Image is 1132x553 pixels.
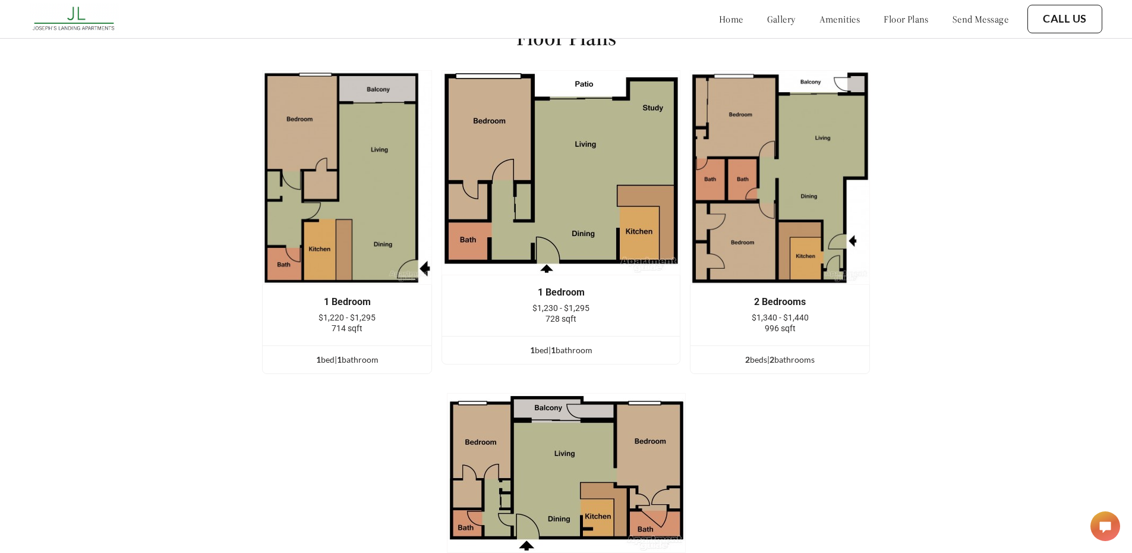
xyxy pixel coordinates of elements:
a: home [719,13,743,25]
img: example [262,70,433,285]
span: $1,230 - $1,295 [532,303,589,313]
span: 1 [316,354,321,365]
a: floor plans [884,13,929,25]
img: example [442,70,680,275]
span: 996 sqft [765,323,796,333]
span: 2 [745,354,750,365]
span: $1,340 - $1,440 [752,313,809,322]
div: 2 Bedrooms [708,297,852,307]
a: Call Us [1043,12,1087,26]
a: amenities [819,13,860,25]
div: 1 Bedroom [280,297,414,307]
a: gallery [767,13,796,25]
span: 728 sqft [545,314,576,323]
button: Call Us [1027,5,1102,33]
span: 1 [530,345,535,355]
div: bed | bathroom [442,344,680,357]
div: bed s | bathroom s [690,353,869,366]
h1: Floor Plans [516,24,616,51]
span: 2 [770,354,774,365]
img: example [447,393,686,553]
img: josephs_landing_logo.png [30,3,119,35]
img: example [690,70,870,285]
div: bed | bathroom [263,353,432,366]
a: send message [953,13,1008,25]
span: 1 [551,345,556,355]
span: 714 sqft [332,323,362,333]
span: 1 [337,354,342,365]
div: 1 Bedroom [460,287,662,298]
span: $1,220 - $1,295 [319,313,376,322]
